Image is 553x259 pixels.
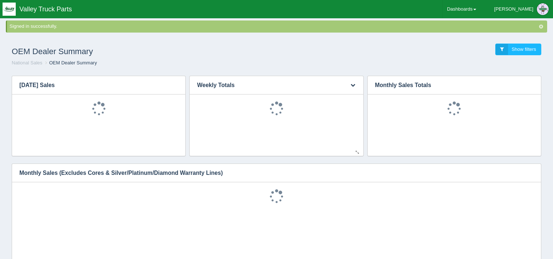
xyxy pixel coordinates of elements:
li: OEM Dealer Summary [43,60,97,67]
span: Valley Truck Parts [19,5,72,13]
h3: Weekly Totals [190,76,341,94]
span: Show filters [512,46,536,52]
h3: Monthly Sales Totals [368,76,530,94]
div: [PERSON_NAME] [494,2,533,16]
div: Signed in successfully. [10,23,546,30]
h1: OEM Dealer Summary [12,44,277,60]
img: Profile Picture [537,3,549,15]
h3: [DATE] Sales [12,76,174,94]
a: National Sales [12,60,42,65]
h3: Monthly Sales (Excludes Cores & Silver/Platinum/Diamond Warranty Lines) [12,164,530,182]
a: Show filters [495,44,541,56]
img: q1blfpkbivjhsugxdrfq.png [3,3,16,16]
